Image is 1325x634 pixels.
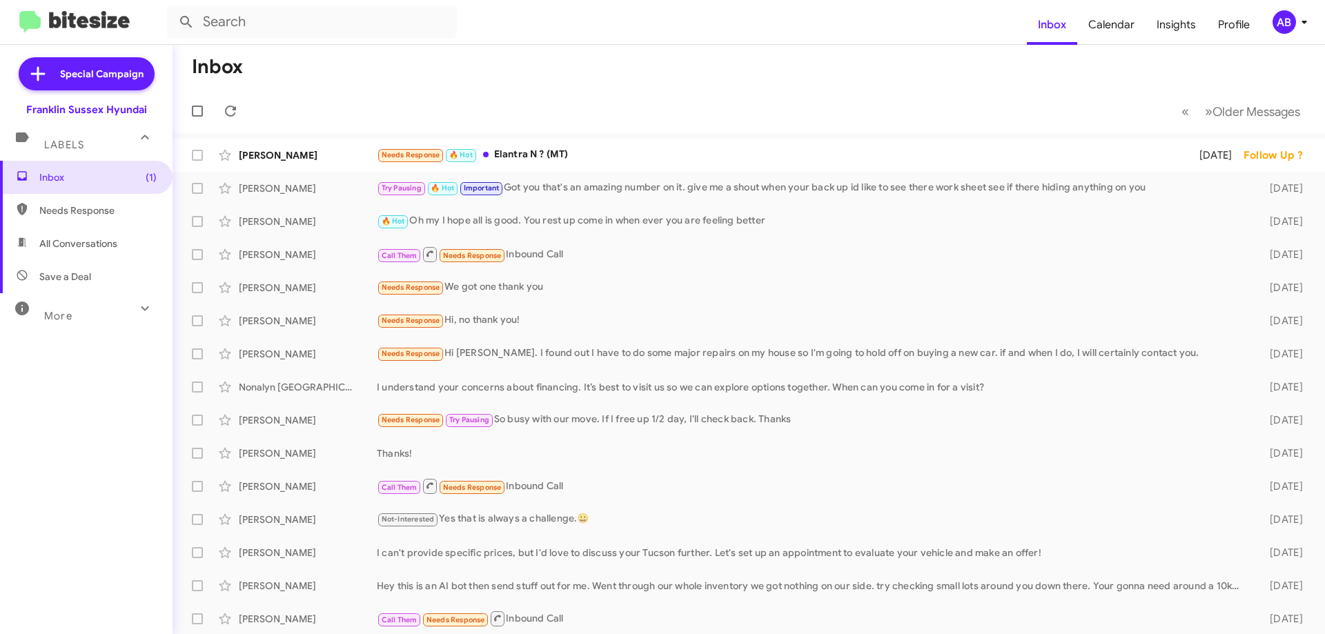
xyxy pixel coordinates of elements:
[377,610,1248,627] div: Inbound Call
[1213,104,1300,119] span: Older Messages
[382,217,405,226] span: 🔥 Hot
[1248,479,1314,493] div: [DATE]
[1248,413,1314,427] div: [DATE]
[1146,5,1207,45] a: Insights
[377,180,1248,196] div: Got you that's an amazing number on it. give me a shout when your back up id like to see there wo...
[1248,446,1314,460] div: [DATE]
[1197,97,1308,126] button: Next
[239,413,377,427] div: [PERSON_NAME]
[239,446,377,460] div: [PERSON_NAME]
[239,380,377,394] div: Nonalyn [GEOGRAPHIC_DATA]
[44,310,72,322] span: More
[377,412,1248,428] div: So busy with our move. If I free up 1/2 day, I'll check back. Thanks
[377,246,1248,263] div: Inbound Call
[449,150,473,159] span: 🔥 Hot
[26,103,147,117] div: Franklin Sussex Hyundai
[239,215,377,228] div: [PERSON_NAME]
[382,483,418,492] span: Call Them
[1248,215,1314,228] div: [DATE]
[377,147,1181,163] div: Elantra N ? (MT)
[239,148,377,162] div: [PERSON_NAME]
[39,204,157,217] span: Needs Response
[1248,347,1314,361] div: [DATE]
[1248,181,1314,195] div: [DATE]
[1174,97,1308,126] nav: Page navigation example
[426,615,485,624] span: Needs Response
[239,281,377,295] div: [PERSON_NAME]
[239,347,377,361] div: [PERSON_NAME]
[377,446,1248,460] div: Thanks!
[1248,579,1314,593] div: [DATE]
[1205,103,1213,120] span: »
[1207,5,1261,45] a: Profile
[1173,97,1197,126] button: Previous
[382,316,440,325] span: Needs Response
[382,150,440,159] span: Needs Response
[239,181,377,195] div: [PERSON_NAME]
[1273,10,1296,34] div: AB
[377,477,1248,495] div: Inbound Call
[239,248,377,261] div: [PERSON_NAME]
[443,251,502,260] span: Needs Response
[1248,612,1314,626] div: [DATE]
[382,515,435,524] span: Not-Interested
[39,237,117,250] span: All Conversations
[1248,546,1314,559] div: [DATE]
[377,213,1248,229] div: Oh my I hope all is good. You rest up come in when ever you are feeling better
[239,513,377,526] div: [PERSON_NAME]
[443,483,502,492] span: Needs Response
[239,579,377,593] div: [PERSON_NAME]
[1261,10,1310,34] button: AB
[1248,314,1314,328] div: [DATE]
[382,415,440,424] span: Needs Response
[39,170,157,184] span: Inbox
[382,615,418,624] span: Call Them
[382,184,422,192] span: Try Pausing
[464,184,500,192] span: Important
[1181,103,1189,120] span: «
[239,612,377,626] div: [PERSON_NAME]
[1248,380,1314,394] div: [DATE]
[377,380,1248,394] div: I understand your concerns about financing. It’s best to visit us so we can explore options toget...
[239,479,377,493] div: [PERSON_NAME]
[431,184,454,192] span: 🔥 Hot
[146,170,157,184] span: (1)
[377,313,1248,328] div: Hi, no thank you!
[44,139,84,151] span: Labels
[382,283,440,292] span: Needs Response
[1248,248,1314,261] div: [DATE]
[192,56,243,78] h1: Inbox
[377,511,1248,527] div: Yes that is always a challenge.😀
[377,279,1248,295] div: We got one thank you
[382,349,440,358] span: Needs Response
[39,270,91,284] span: Save a Deal
[449,415,489,424] span: Try Pausing
[239,546,377,559] div: [PERSON_NAME]
[377,546,1248,559] div: I can't provide specific prices, but I'd love to discuss your Tucson further. Let's set up an app...
[1248,513,1314,526] div: [DATE]
[167,6,457,39] input: Search
[377,346,1248,361] div: Hi [PERSON_NAME]. I found out I have to do some major repairs on my house so I'm going to hold of...
[60,67,144,81] span: Special Campaign
[377,579,1248,593] div: Hey this is an AI bot then send stuff out for me. Went through our whole inventory we got nothing...
[1244,148,1314,162] div: Follow Up ?
[1027,5,1077,45] a: Inbox
[382,251,418,260] span: Call Them
[1181,148,1244,162] div: [DATE]
[1077,5,1146,45] a: Calendar
[239,314,377,328] div: [PERSON_NAME]
[1248,281,1314,295] div: [DATE]
[19,57,155,90] a: Special Campaign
